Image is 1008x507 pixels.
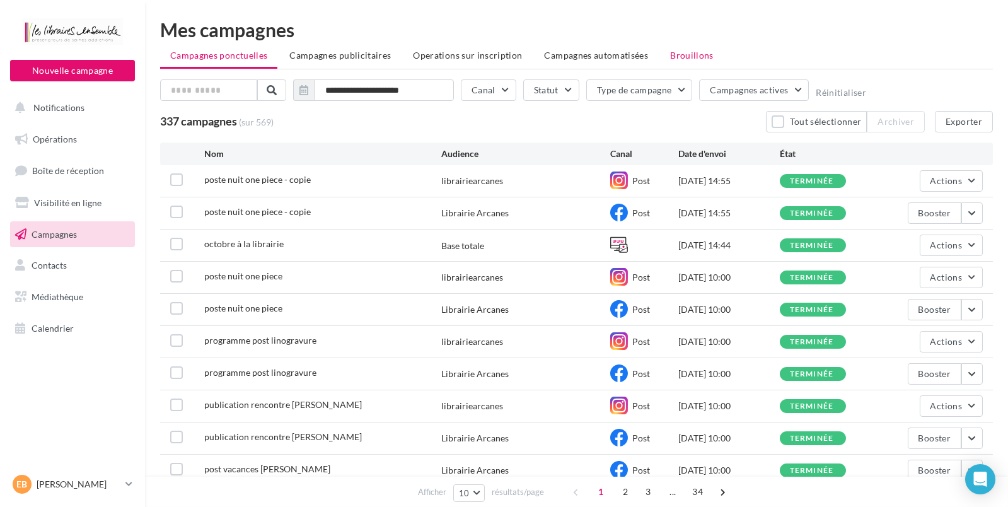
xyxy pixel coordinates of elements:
div: [DATE] 10:00 [678,335,780,348]
div: terminée [790,274,834,282]
span: Post [632,433,650,443]
span: Actions [930,240,962,250]
a: Campagnes [8,221,137,248]
span: Actions [930,400,962,411]
div: Canal [610,148,678,160]
span: post vacances linda [204,463,330,474]
div: terminée [790,338,834,346]
a: Calendrier [8,315,137,342]
div: Librairie Arcanes [441,432,509,445]
div: Librairie Arcanes [441,464,509,477]
span: Post [632,336,650,347]
button: Booster [908,299,961,320]
div: [DATE] 10:00 [678,400,780,412]
div: État [780,148,881,160]
button: Booster [908,428,961,449]
a: Opérations [8,126,137,153]
span: Campagnes [32,228,77,239]
button: Booster [908,363,961,385]
a: Contacts [8,252,137,279]
div: [DATE] 14:55 [678,175,780,187]
span: 34 [687,482,708,502]
div: terminée [790,209,834,218]
span: programme post linogravure [204,335,316,346]
span: Calendrier [32,323,74,334]
button: Booster [908,202,961,224]
div: Librairie Arcanes [441,368,509,380]
button: Type de campagne [586,79,693,101]
div: Open Intercom Messenger [965,464,995,494]
span: programme post linogravure [204,367,316,378]
span: Post [632,175,650,186]
button: Archiver [867,111,925,132]
button: Canal [461,79,516,101]
button: Statut [523,79,579,101]
span: Post [632,400,650,411]
a: EB [PERSON_NAME] [10,472,135,496]
span: 10 [459,488,470,498]
span: Actions [930,336,962,347]
span: Campagnes publicitaires [289,50,391,61]
span: publication rencontre benedetta [204,399,362,410]
span: Afficher [418,486,446,498]
button: Tout sélectionner [766,111,867,132]
div: [DATE] 10:00 [678,271,780,284]
a: Visibilité en ligne [8,190,137,216]
button: Actions [920,170,983,192]
div: terminée [790,242,834,250]
button: Booster [908,460,961,481]
span: (sur 569) [239,116,274,129]
a: Boîte de réception [8,157,137,184]
button: Réinitialiser [816,88,866,98]
span: ... [663,482,683,502]
button: Actions [920,235,983,256]
span: Visibilité en ligne [34,197,101,208]
button: Exporter [935,111,993,132]
span: Boîte de réception [32,165,104,176]
span: Actions [930,175,962,186]
div: terminée [790,402,834,411]
span: Médiathèque [32,291,83,302]
span: Notifications [33,102,84,113]
span: Brouillons [670,50,714,61]
span: Post [632,368,650,379]
div: terminée [790,306,834,314]
div: terminée [790,467,834,475]
span: poste nuit one piece - copie [204,174,311,185]
span: résultats/page [492,486,544,498]
div: Librairie Arcanes [441,207,509,219]
span: Post [632,465,650,475]
div: terminée [790,434,834,443]
div: Librairie Arcanes [441,303,509,316]
span: Post [632,272,650,283]
div: Mes campagnes [160,20,993,39]
span: Actions [930,272,962,283]
span: octobre à la librairie [204,238,284,249]
p: [PERSON_NAME] [37,478,120,491]
span: 2 [615,482,635,502]
div: librairiearcanes [441,335,503,348]
div: [DATE] 10:00 [678,368,780,380]
span: 3 [638,482,658,502]
button: Actions [920,267,983,288]
div: librairiearcanes [441,400,503,412]
div: Audience [441,148,611,160]
div: librairiearcanes [441,175,503,187]
div: terminée [790,370,834,378]
div: Date d'envoi [678,148,780,160]
span: Contacts [32,260,67,271]
div: librairiearcanes [441,271,503,284]
span: Campagnes actives [710,84,788,95]
span: Campagnes automatisées [545,50,649,61]
span: EB [17,478,28,491]
span: Post [632,304,650,315]
div: terminée [790,177,834,185]
button: Notifications [8,95,132,121]
div: [DATE] 14:44 [678,239,780,252]
button: 10 [453,484,485,502]
div: [DATE] 14:55 [678,207,780,219]
button: Nouvelle campagne [10,60,135,81]
span: poste nuit one piece - copie [204,206,311,217]
span: Opérations [33,134,77,144]
span: 1 [591,482,611,502]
